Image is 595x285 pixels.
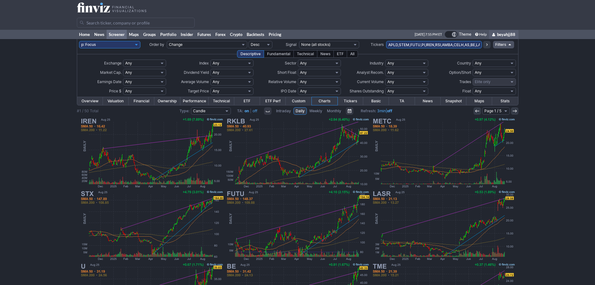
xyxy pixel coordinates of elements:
[141,30,158,39] a: Groups
[325,107,343,115] a: Monthly
[333,50,347,58] div: ETF
[92,30,107,39] a: News
[307,107,324,115] a: Weekly
[237,109,243,113] b: TA:
[462,89,471,93] span: Float
[209,97,234,105] a: Technical
[347,50,358,58] div: All
[179,109,190,113] b: Type:
[459,79,471,84] span: Trades
[370,61,384,65] span: Industry
[158,30,178,39] a: Portfolio
[77,97,103,105] a: Overview
[337,97,363,105] a: Tickers
[77,108,99,114] div: #1 / 50 Total
[77,30,92,39] a: Home
[184,70,209,75] span: Dividend Yield
[293,107,307,115] a: Daily
[363,97,389,105] a: Basic
[309,109,322,113] span: Weekly
[245,30,267,39] a: Backtests
[264,50,294,58] div: Fundamental
[492,97,518,105] a: Stats
[228,30,245,39] a: Crypto
[234,97,260,105] a: ETF
[493,41,514,48] a: Filters
[267,30,284,39] a: Pricing
[277,70,296,75] span: Short Float
[293,50,317,58] div: Technical
[312,97,337,105] a: Charts
[387,109,392,113] a: off
[459,31,471,38] span: Theme
[371,189,516,262] img: LASR - nLIGHT Inc - Stock Price Chart
[253,109,257,113] a: off
[79,189,224,262] img: STX - Seagate Technology Holdings Plc - Stock Price Chart
[268,79,296,84] span: Relative Volume
[276,109,291,113] span: Intraday
[346,107,353,115] button: Range
[188,89,209,93] span: Target Price
[357,70,384,75] span: Analyst Recom.
[250,109,251,113] span: |
[497,32,515,37] span: beyahjj88
[441,97,466,105] a: Snapshot
[457,61,471,65] span: Country
[274,107,293,115] a: Intraday
[109,89,121,93] span: Price $
[286,42,297,47] span: Signal
[264,107,271,115] button: Interval
[104,61,121,65] span: Exchange
[181,79,209,84] span: Average Volume
[103,97,129,105] a: Valuation
[466,97,492,105] a: Maps
[443,31,473,38] a: Theme
[415,97,441,105] a: News
[350,89,384,93] span: Shares Outstanding
[180,97,209,105] a: Performance
[281,89,296,93] span: IPO Date
[361,109,376,113] b: Refresh:
[237,50,264,58] div: Descriptive
[357,79,384,84] span: Current Volume
[285,61,296,65] span: Sector
[473,30,489,39] a: Help
[149,42,164,47] span: Order by
[225,117,370,189] img: RKLB - Rocket Lab Corp - Stock Price Chart
[389,97,415,105] a: TA
[377,109,386,113] a: 3min
[225,189,370,262] img: FUTU - Futu Holdings Ltd ADR - Stock Price Chart
[317,50,334,58] div: News
[489,30,518,39] a: beyahjj88
[97,79,121,84] span: Earnings Date
[327,109,341,113] span: Monthly
[154,97,180,105] a: Ownership
[129,97,154,105] a: Financial
[415,30,442,39] span: [DATE] 7:55 PM ET
[286,97,311,105] a: Custom
[361,108,392,114] span: |
[245,109,249,113] a: on
[79,117,224,189] img: IREN - IREN Ltd - Stock Price Chart
[127,30,141,39] a: Maps
[107,30,127,39] a: Screener
[371,117,516,189] img: METC - Ramaco Resources Inc - Stock Price Chart
[178,30,195,39] a: Insider
[199,61,209,65] span: Index
[296,109,305,113] span: Daily
[213,30,228,39] a: Forex
[77,18,195,28] input: Search
[371,42,384,47] span: Tickers
[100,70,121,75] span: Market Cap.
[195,30,213,39] a: Futures
[449,70,471,75] span: Option/Short
[260,97,286,105] a: ETF Perf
